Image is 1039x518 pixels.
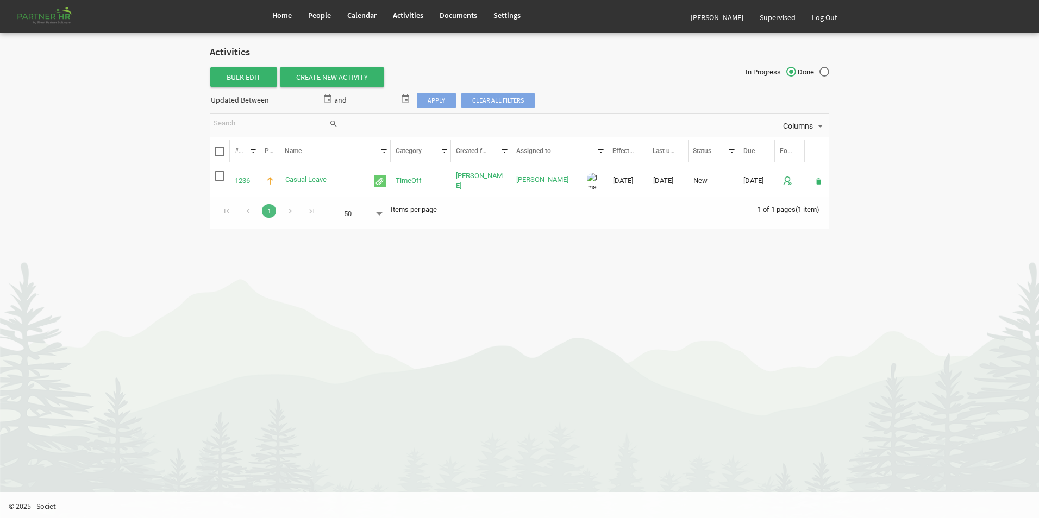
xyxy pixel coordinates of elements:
[653,147,690,155] span: Last updated
[283,203,298,218] div: Go to next page
[775,168,805,194] td: is template cell column header Follow
[210,67,277,87] span: Bulk Edit
[304,203,319,218] div: Go to last page
[260,168,280,194] td: is template cell column header P
[399,91,412,105] span: select
[612,147,637,155] span: Effective
[456,147,488,155] span: Created for
[230,168,260,194] td: 1236 is template cell column header #
[752,2,804,33] a: Supervised
[214,116,329,132] input: Search
[391,168,451,194] td: TimeOff is template cell column header Category
[210,140,230,162] th: Select Rows for Bulk Edit
[783,176,792,185] img: Start Following
[456,172,503,189] a: [PERSON_NAME]
[9,501,1039,511] p: © 2025 - Societ
[648,168,689,194] td: 9/4/2025 column header Last updated
[796,205,819,213] span: (1 item)
[235,147,243,155] span: #
[417,93,456,108] span: Apply
[329,118,339,130] span: search
[396,176,422,185] a: TimeOff
[780,147,799,155] span: Follow
[210,91,535,110] div: Updated Between and
[693,147,711,155] span: Status
[285,175,327,184] a: Casual Leave
[805,168,829,194] td: is Command column column header
[782,119,814,133] span: Columns
[758,197,829,220] div: 1 of 1 pages (1 item)
[758,205,796,213] span: 1 of 1 pages
[265,176,275,186] img: Medium Priority
[262,204,276,218] a: Goto Page 1
[738,168,775,194] td: 9/16/2025 column header Due
[393,10,423,20] span: Activities
[608,168,648,194] td: 9/7/2025 column header Effective
[391,205,437,213] span: Items per page
[280,168,391,194] td: Casual Leave is template cell column header Name
[440,10,477,20] span: Documents
[760,12,796,22] span: Supervised
[396,147,422,155] span: Category
[746,67,796,77] span: In Progress
[211,114,340,137] div: Search
[781,114,828,137] div: Columns
[516,147,551,155] span: Assigned to
[493,10,521,20] span: Settings
[781,119,828,133] button: Columns
[241,203,255,218] div: Go to previous page
[683,2,752,33] a: [PERSON_NAME]
[235,176,250,185] a: 1236
[689,168,739,194] td: New column header Status
[516,175,568,184] a: [PERSON_NAME]
[451,168,511,194] td: Manasi Kabi is template cell column header Created for
[321,91,334,105] span: select
[798,67,829,77] span: Done
[810,173,827,188] button: deleteAction
[210,168,230,194] td: checkbox
[804,2,846,33] a: Log Out
[511,168,608,194] td: Manasi Kabi is template cell column header Assigned to
[585,171,602,191] img: Image
[272,10,292,20] span: Home
[285,147,302,155] span: Name
[280,67,384,87] a: Create New Activity
[265,147,274,155] span: P
[743,147,755,155] span: Due
[210,47,829,58] h2: Activities
[308,10,331,20] span: People
[347,10,377,20] span: Calendar
[461,93,535,108] span: Clear all filters
[220,203,234,218] div: Go to first page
